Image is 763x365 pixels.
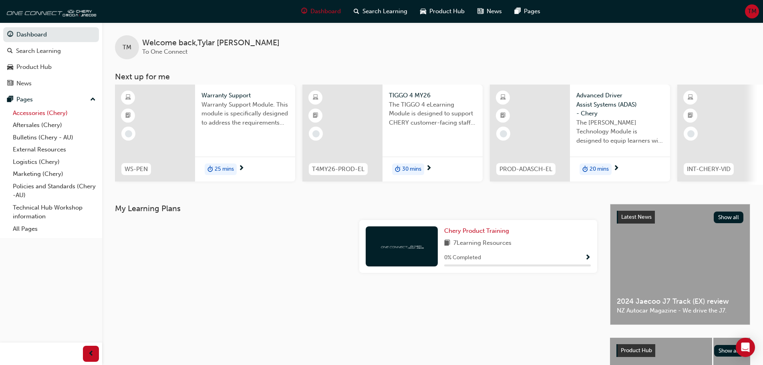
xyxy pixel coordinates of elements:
[576,118,664,145] span: The [PERSON_NAME] Technology Module is designed to equip learners with essential knowledge about ...
[487,7,502,16] span: News
[687,130,695,137] span: learningRecordVerb_NONE-icon
[714,212,744,223] button: Show all
[16,79,32,88] div: News
[10,180,99,202] a: Policies and Standards (Chery -AU)
[616,344,744,357] a: Product HubShow all
[444,253,481,262] span: 0 % Completed
[7,64,13,71] span: car-icon
[621,347,652,354] span: Product Hub
[499,165,552,174] span: PROD-ADASCH-EL
[201,100,289,127] span: Warranty Support Module. This module is specifically designed to address the requirements and pro...
[426,165,432,172] span: next-icon
[123,43,131,52] span: TM
[312,165,364,174] span: T4MY26-PROD-EL
[115,85,295,181] a: WS-PENWarranty SupportWarranty Support Module. This module is specifically designed to address th...
[714,345,744,357] button: Show all
[444,227,509,234] span: Chery Product Training
[3,27,99,42] a: Dashboard
[444,226,512,236] a: Chery Product Training
[142,38,280,48] span: Welcome back , Tylar [PERSON_NAME]
[10,223,99,235] a: All Pages
[3,44,99,58] a: Search Learning
[490,85,670,181] a: PROD-ADASCH-ELAdvanced Driver Assist Systems (ADAS) - CheryThe [PERSON_NAME] Technology Module is...
[215,165,234,174] span: 25 mins
[354,6,359,16] span: search-icon
[471,3,508,20] a: news-iconNews
[590,165,609,174] span: 20 mins
[444,238,450,248] span: book-icon
[3,60,99,75] a: Product Hub
[10,156,99,168] a: Logistics (Chery)
[10,168,99,180] a: Marketing (Chery)
[90,95,96,105] span: up-icon
[201,91,289,100] span: Warranty Support
[414,3,471,20] a: car-iconProduct Hub
[125,93,131,103] span: learningResourceType_ELEARNING-icon
[4,3,96,19] img: oneconnect
[3,92,99,107] button: Pages
[617,211,743,224] a: Latest NewsShow all
[313,93,318,103] span: learningResourceType_ELEARNING-icon
[125,165,148,174] span: WS-PEN
[115,204,597,213] h3: My Learning Plans
[10,202,99,223] a: Technical Hub Workshop information
[16,95,33,104] div: Pages
[88,349,94,359] span: prev-icon
[617,297,743,306] span: 2024 Jaecoo J7 Track (EX) review
[585,253,591,263] button: Show Progress
[508,3,547,20] a: pages-iconPages
[524,7,540,16] span: Pages
[402,165,421,174] span: 30 mins
[453,238,511,248] span: 7 Learning Resources
[395,164,401,175] span: duration-icon
[380,242,424,250] img: oneconnect
[582,164,588,175] span: duration-icon
[125,130,132,137] span: learningRecordVerb_NONE-icon
[102,72,763,81] h3: Next up for me
[7,80,13,87] span: news-icon
[238,165,244,172] span: next-icon
[142,48,187,55] span: To One Connect
[687,165,731,174] span: INT-CHERY-VID
[420,6,426,16] span: car-icon
[7,48,13,55] span: search-icon
[748,7,757,16] span: TM
[617,306,743,315] span: NZ Autocar Magazine - We drive the J7.
[7,96,13,103] span: pages-icon
[515,6,521,16] span: pages-icon
[313,111,318,121] span: booktick-icon
[500,111,506,121] span: booktick-icon
[310,7,341,16] span: Dashboard
[736,338,755,357] div: Open Intercom Messenger
[10,143,99,156] a: External Resources
[610,204,750,325] a: Latest NewsShow all2024 Jaecoo J7 Track (EX) reviewNZ Autocar Magazine - We drive the J7.
[688,111,693,121] span: booktick-icon
[347,3,414,20] a: search-iconSearch Learning
[302,85,483,181] a: T4MY26-PROD-ELTIGGO 4 MY26The TIGGO 4 eLearning Module is designed to support CHERY customer-faci...
[688,93,693,103] span: learningResourceType_ELEARNING-icon
[576,91,664,118] span: Advanced Driver Assist Systems (ADAS) - Chery
[125,111,131,121] span: booktick-icon
[3,26,99,92] button: DashboardSearch LearningProduct HubNews
[389,100,476,127] span: The TIGGO 4 eLearning Module is designed to support CHERY customer-facing staff with the product ...
[362,7,407,16] span: Search Learning
[7,31,13,38] span: guage-icon
[745,4,759,18] button: TM
[500,130,507,137] span: learningRecordVerb_NONE-icon
[613,165,619,172] span: next-icon
[10,131,99,144] a: Bulletins (Chery - AU)
[207,164,213,175] span: duration-icon
[10,107,99,119] a: Accessories (Chery)
[389,91,476,100] span: TIGGO 4 MY26
[16,63,52,72] div: Product Hub
[585,254,591,262] span: Show Progress
[477,6,483,16] span: news-icon
[500,93,506,103] span: learningResourceType_ELEARNING-icon
[621,214,652,220] span: Latest News
[10,119,99,131] a: Aftersales (Chery)
[312,130,320,137] span: learningRecordVerb_NONE-icon
[429,7,465,16] span: Product Hub
[3,76,99,91] a: News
